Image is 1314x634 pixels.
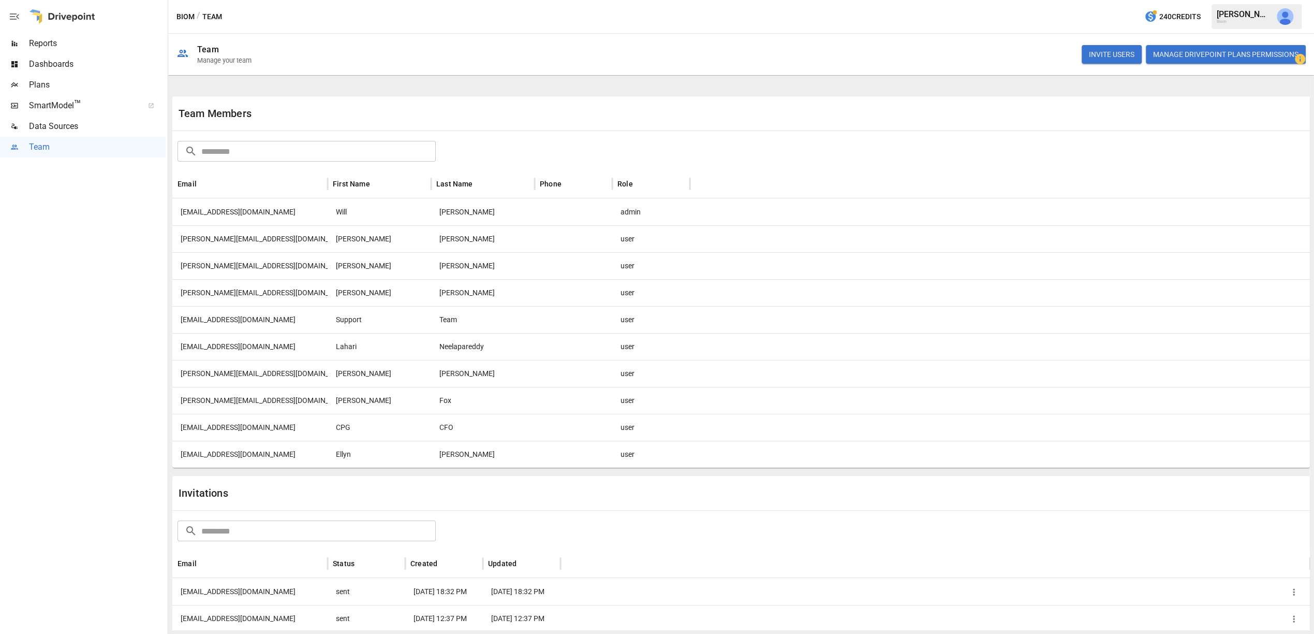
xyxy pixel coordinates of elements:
[612,198,690,225] div: admin
[172,333,328,360] div: lahari@accountingadvisorscpa.com
[431,387,535,414] div: Fox
[176,10,195,23] button: Biom
[178,180,197,188] div: Email
[179,107,741,120] div: Team Members
[431,441,535,468] div: Stastny
[333,559,355,568] div: Status
[179,487,741,499] div: Invitations
[612,306,690,333] div: user
[405,605,483,632] div: 1/15/25 12:37 PM
[356,556,370,571] button: Sort
[438,556,453,571] button: Sort
[29,99,137,112] span: SmartModel
[197,56,252,64] div: Manage your team
[612,387,690,414] div: user
[431,279,535,306] div: Marcos
[612,333,690,360] div: user
[328,578,405,605] div: sent
[371,177,386,191] button: Sort
[172,279,328,306] div: andres@getbiom.co
[483,578,560,605] div: 2/10/25 18:32 PM
[198,177,212,191] button: Sort
[29,141,166,153] span: Team
[29,58,166,70] span: Dashboards
[29,79,166,91] span: Plans
[436,180,473,188] div: Last Name
[29,37,166,50] span: Reports
[328,441,431,468] div: Ellyn
[1159,10,1201,23] span: 240 Credits
[172,387,328,414] div: neal@getbiom.co
[172,225,328,252] div: hank@getbiom.co
[197,45,219,54] div: Team
[1217,19,1271,24] div: Biom
[172,252,328,279] div: patrick@getbiom.co
[483,605,560,632] div: 1/15/25 12:37 PM
[1277,8,1293,25] img: Will Gahagan
[431,225,535,252] div: Schellenger
[410,559,437,568] div: Created
[431,306,535,333] div: Team
[198,556,212,571] button: Sort
[612,360,690,387] div: user
[328,225,431,252] div: Hank
[612,441,690,468] div: user
[74,98,81,111] span: ™
[431,414,535,441] div: CFO
[563,177,577,191] button: Sort
[328,333,431,360] div: Lahari
[1140,7,1205,26] button: 240Credits
[328,306,431,333] div: Support
[172,605,328,632] div: bill.cave2011@gmail.com
[328,360,431,387] div: Bobby
[172,441,328,468] div: ellyn@getbiom.co
[474,177,489,191] button: Sort
[172,306,328,333] div: info@accountingadvisorscpa.com
[518,556,532,571] button: Sort
[197,10,200,23] div: /
[612,225,690,252] div: user
[431,198,535,225] div: Gahagan
[612,252,690,279] div: user
[431,360,535,387] div: McConnell
[328,198,431,225] div: Will
[617,180,633,188] div: Role
[172,360,328,387] div: bobby@getbiom.co
[405,578,483,605] div: 2/10/25 18:32 PM
[328,387,431,414] div: Neal
[431,252,535,279] div: Butler
[328,414,431,441] div: CPG
[328,605,405,632] div: sent
[1271,2,1300,31] button: Will Gahagan
[431,333,535,360] div: Neelapareddy
[1217,9,1271,19] div: [PERSON_NAME]
[540,180,562,188] div: Phone
[29,120,166,133] span: Data Sources
[178,559,197,568] div: Email
[328,252,431,279] div: Patrick
[328,279,431,306] div: Andres
[612,414,690,441] div: user
[172,578,328,605] div: abbyjune@thecpgcfo.com
[333,180,370,188] div: First Name
[488,559,516,568] div: Updated
[612,279,690,306] div: user
[1146,45,1306,64] button: Manage Drivepoint Plans Permissions
[634,177,648,191] button: Sort
[172,414,328,441] div: biom@thecpgcfo.com
[1082,45,1142,64] button: INVITE USERS
[172,198,328,225] div: will@getbiom.co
